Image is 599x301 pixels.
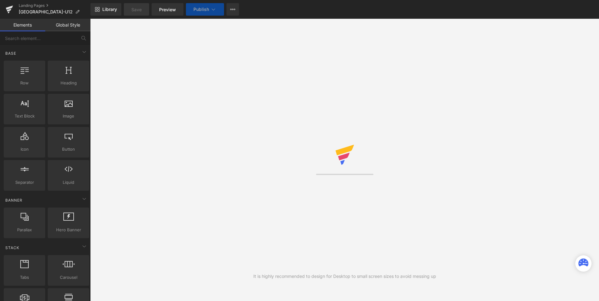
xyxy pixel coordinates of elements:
span: Library [102,7,117,12]
span: [GEOGRAPHIC_DATA]-U12 [19,9,73,14]
span: Parallax [6,227,43,233]
div: It is highly recommended to design for Desktop to small screen sizes to avoid messing up [253,273,436,280]
span: Stack [5,245,20,251]
a: Preview [152,3,183,16]
span: Button [50,146,87,153]
button: Publish [186,3,224,16]
span: Base [5,50,17,56]
span: Liquid [50,179,87,186]
span: Separator [6,179,43,186]
a: Global Style [45,19,90,31]
span: Tabs [6,274,43,281]
a: Landing Pages [19,3,90,8]
span: Carousel [50,274,87,281]
button: More [226,3,239,16]
span: Heading [50,80,87,86]
span: Text Block [6,113,43,119]
span: Preview [159,6,176,13]
span: Row [6,80,43,86]
span: Hero Banner [50,227,87,233]
span: Publish [193,7,209,12]
a: New Library [90,3,121,16]
span: Icon [6,146,43,153]
span: Save [131,6,142,13]
span: Banner [5,197,23,203]
span: Image [50,113,87,119]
